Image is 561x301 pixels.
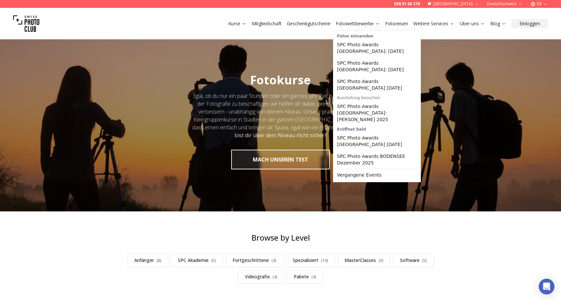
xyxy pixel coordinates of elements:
div: Open Intercom Messenger [539,279,554,294]
button: Kurse [226,19,249,28]
span: ( 4 ) [271,258,276,263]
button: Mitgliedschaft [249,19,284,28]
a: Mitgliedschaft [252,20,282,27]
div: Eröffnet bald [334,125,420,132]
span: ( 10 ) [321,258,328,263]
a: Anfänger(8) [127,253,168,267]
span: ( 4 ) [272,274,277,280]
a: SPC Photo Awards [GEOGRAPHIC_DATA]: [PERSON_NAME] 2025 [334,100,420,125]
div: Ausstellung besuchen [334,94,420,100]
span: ( 8 ) [157,258,161,263]
a: Kurse [228,20,247,27]
span: ( 5 ) [422,258,427,263]
div: Egal, ob du nur ein paar Stunden oder ein ganzes Jahr Zeit hast, um dich mit der Fotografie zu be... [192,92,370,139]
div: Fotos einsenden [334,32,420,39]
button: Weitere Services [411,19,457,28]
a: SPC Photo Awards [GEOGRAPHIC_DATA] [DATE] [334,132,420,150]
a: Vergangene Events [334,169,420,181]
a: Spezialisiert(10) [286,253,335,267]
button: Fotoreisen [383,19,411,28]
button: Geschenkgutscheine [284,19,333,28]
button: Über uns [457,19,488,28]
a: Software(5) [393,253,434,267]
a: Pakete(4) [287,270,323,284]
a: Über uns [460,20,485,27]
a: Geschenkgutscheine [287,20,330,27]
span: ( 3 ) [379,258,383,263]
a: Blog [490,20,506,27]
span: ( 4 ) [311,274,316,280]
a: SPC Akademie(5) [171,253,223,267]
span: Fotokurse [250,72,311,88]
a: SPC Photo Awards [GEOGRAPHIC_DATA]: [DATE] [334,39,420,57]
button: MACH UNSEREN TEST [231,150,330,169]
button: Einloggen [512,19,548,28]
button: Blog [488,19,509,28]
a: Weitere Services [413,20,455,27]
span: ( 5 ) [211,258,216,263]
h3: Browse by Level [118,232,443,243]
img: Swiss photo club [13,11,39,37]
a: SPC Photo Awards [GEOGRAPHIC_DATA] [DATE] [334,75,420,94]
a: Fotoreisen [385,20,408,27]
a: Fotowettbewerbe [336,20,380,27]
a: Videografie(4) [238,270,284,284]
a: SPC Photo Awards [GEOGRAPHIC_DATA]: [DATE] [334,57,420,75]
button: Fotowettbewerbe [333,19,383,28]
a: 058 51 00 270 [394,1,420,7]
a: SPC Photo Awards BODENSEE Dezember 2025 [334,150,420,169]
a: Fortgeschrittene(4) [226,253,283,267]
a: MasterClasses(3) [338,253,390,267]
